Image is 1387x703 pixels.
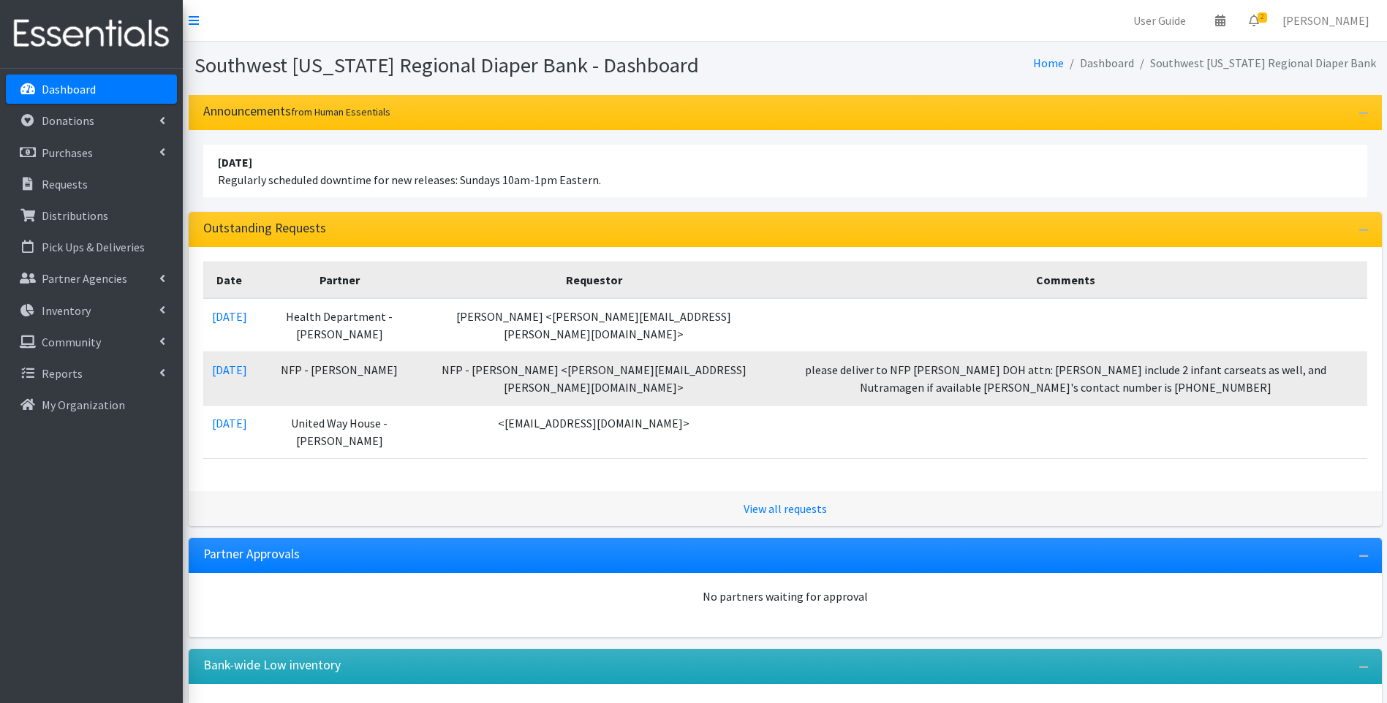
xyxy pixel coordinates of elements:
p: Purchases [42,145,93,160]
p: Distributions [42,208,108,223]
a: [DATE] [212,362,247,377]
a: Inventory [6,296,177,325]
th: Partner [256,262,424,298]
a: 2 [1237,6,1271,35]
a: My Organization [6,390,177,419]
a: [PERSON_NAME] [1271,6,1381,35]
a: [DATE] [212,309,247,324]
a: [DATE] [212,416,247,430]
li: Southwest [US_STATE] Regional Diaper Bank [1134,53,1376,74]
td: Health Department - [PERSON_NAME] [256,298,424,352]
span: 2 [1258,12,1267,23]
p: Partner Agencies [42,271,127,286]
th: Requestor [423,262,764,298]
small: from Human Essentials [291,105,390,118]
h3: Outstanding Requests [203,221,326,236]
p: Dashboard [42,82,96,96]
h3: Announcements [203,104,390,119]
a: Reports [6,359,177,388]
td: NFP - [PERSON_NAME] [256,351,424,405]
h1: Southwest [US_STATE] Regional Diaper Bank - Dashboard [194,53,780,78]
strong: [DATE] [218,155,252,170]
td: please deliver to NFP [PERSON_NAME] DOH attn: [PERSON_NAME] include 2 infant carseats as well, an... [765,351,1367,405]
h3: Partner Approvals [203,547,300,562]
p: My Organization [42,398,125,412]
img: HumanEssentials [6,9,177,58]
td: United Way House - [PERSON_NAME] [256,405,424,458]
a: View all requests [744,501,827,516]
a: Requests [6,170,177,199]
p: Community [42,335,101,349]
th: Comments [765,262,1367,298]
li: Regularly scheduled downtime for new releases: Sundays 10am-1pm Eastern. [203,145,1367,197]
td: NFP - [PERSON_NAME] <[PERSON_NAME][EMAIL_ADDRESS][PERSON_NAME][DOMAIN_NAME]> [423,351,764,405]
a: Partner Agencies [6,264,177,293]
a: Home [1033,56,1064,70]
p: Reports [42,366,83,381]
li: Dashboard [1064,53,1134,74]
a: Purchases [6,138,177,167]
td: <[EMAIL_ADDRESS][DOMAIN_NAME]> [423,405,764,458]
p: Requests [42,177,88,191]
a: Community [6,327,177,357]
th: Date [203,262,256,298]
a: Distributions [6,201,177,230]
h3: Bank-wide Low inventory [203,658,341,673]
a: Pick Ups & Deliveries [6,232,177,262]
a: Dashboard [6,75,177,104]
a: User Guide [1122,6,1198,35]
a: Donations [6,106,177,135]
p: Inventory [42,303,91,318]
div: No partners waiting for approval [203,588,1367,605]
p: Pick Ups & Deliveries [42,240,145,254]
p: Donations [42,113,94,128]
td: [PERSON_NAME] <[PERSON_NAME][EMAIL_ADDRESS][PERSON_NAME][DOMAIN_NAME]> [423,298,764,352]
